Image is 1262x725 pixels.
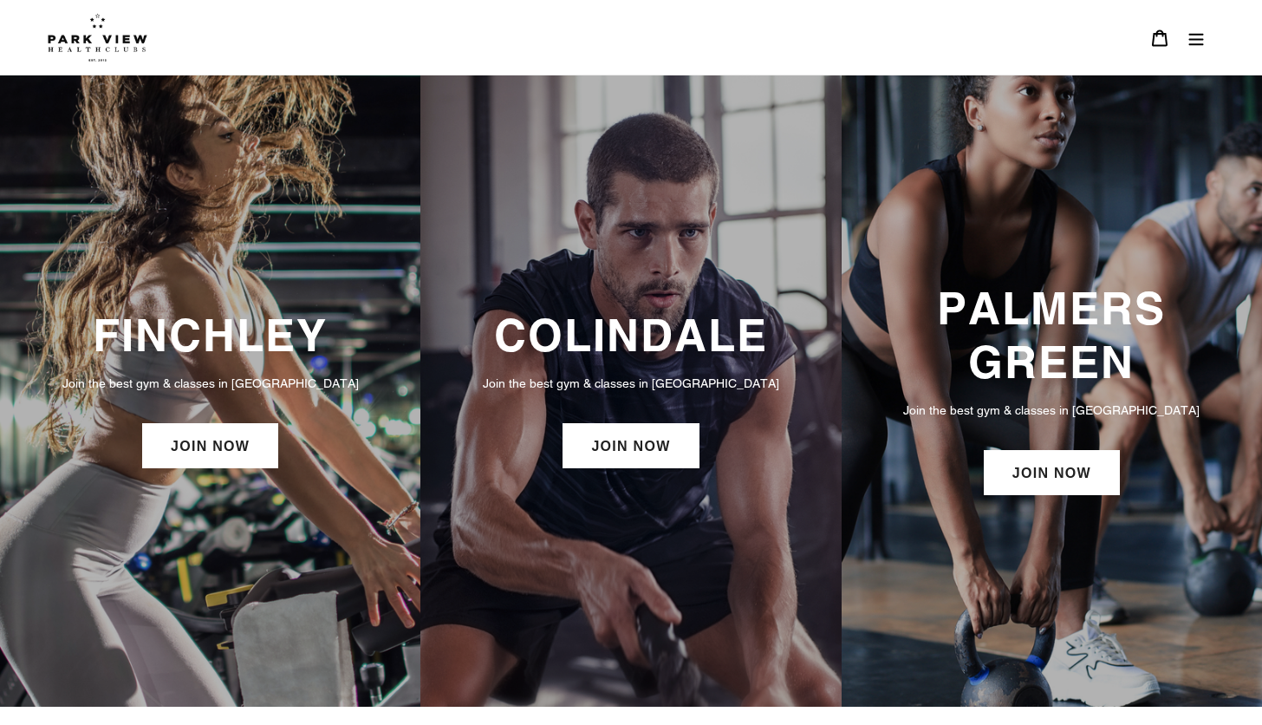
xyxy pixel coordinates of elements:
[142,423,278,468] a: JOIN NOW: Finchley Membership
[859,401,1245,420] p: Join the best gym & classes in [GEOGRAPHIC_DATA]
[17,374,403,393] p: Join the best gym & classes in [GEOGRAPHIC_DATA]
[438,374,823,393] p: Join the best gym & classes in [GEOGRAPHIC_DATA]
[48,13,147,62] img: Park view health clubs is a gym near you.
[859,282,1245,389] h3: PALMERS GREEN
[17,309,403,362] h3: FINCHLEY
[438,309,823,362] h3: COLINDALE
[563,423,699,468] a: JOIN NOW: Colindale Membership
[1178,19,1214,56] button: Menu
[984,450,1120,495] a: JOIN NOW: Palmers Green Membership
